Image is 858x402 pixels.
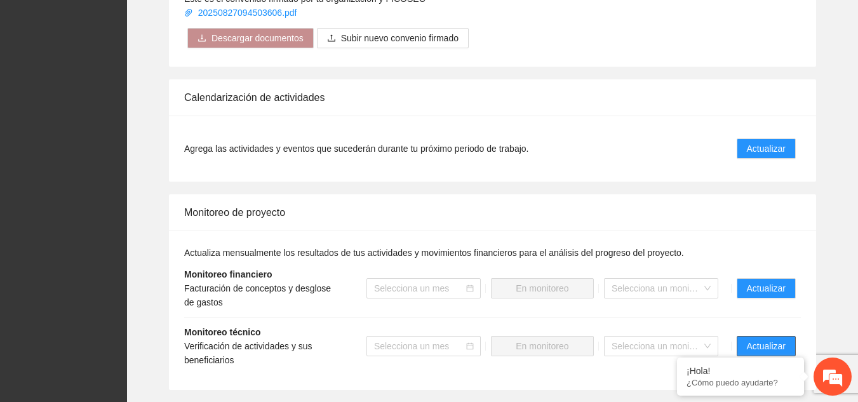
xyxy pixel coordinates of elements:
span: uploadSubir nuevo convenio firmado [317,33,469,43]
span: Facturación de conceptos y desglose de gastos [184,283,331,307]
span: Agrega las actividades y eventos que sucederán durante tu próximo periodo de trabajo. [184,142,528,156]
textarea: Escriba su mensaje y pulse “Intro” [6,267,242,312]
div: Chatee con nosotros ahora [66,65,213,81]
span: Actualizar [747,281,786,295]
div: Monitoreo de proyecto [184,194,801,231]
a: 20250827094503606.pdf [184,8,299,18]
span: Descargar documentos [211,31,304,45]
button: Actualizar [737,336,796,356]
button: Actualizar [737,138,796,159]
span: calendar [466,342,474,350]
span: download [198,34,206,44]
button: Actualizar [737,278,796,298]
strong: Monitoreo técnico [184,327,261,337]
span: Estamos en línea. [74,130,175,258]
div: Minimizar ventana de chat en vivo [208,6,239,37]
div: ¡Hola! [687,366,794,376]
div: Calendarización de actividades [184,79,801,116]
span: upload [327,34,336,44]
span: Actualizar [747,142,786,156]
button: downloadDescargar documentos [187,28,314,48]
p: ¿Cómo puedo ayudarte? [687,378,794,387]
span: Actualiza mensualmente los resultados de tus actividades y movimientos financieros para el anális... [184,248,684,258]
span: calendar [466,285,474,292]
span: Subir nuevo convenio firmado [341,31,459,45]
span: Verificación de actividades y sus beneficiarios [184,341,312,365]
span: Actualizar [747,339,786,353]
span: paper-clip [184,8,193,17]
button: uploadSubir nuevo convenio firmado [317,28,469,48]
strong: Monitoreo financiero [184,269,272,279]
